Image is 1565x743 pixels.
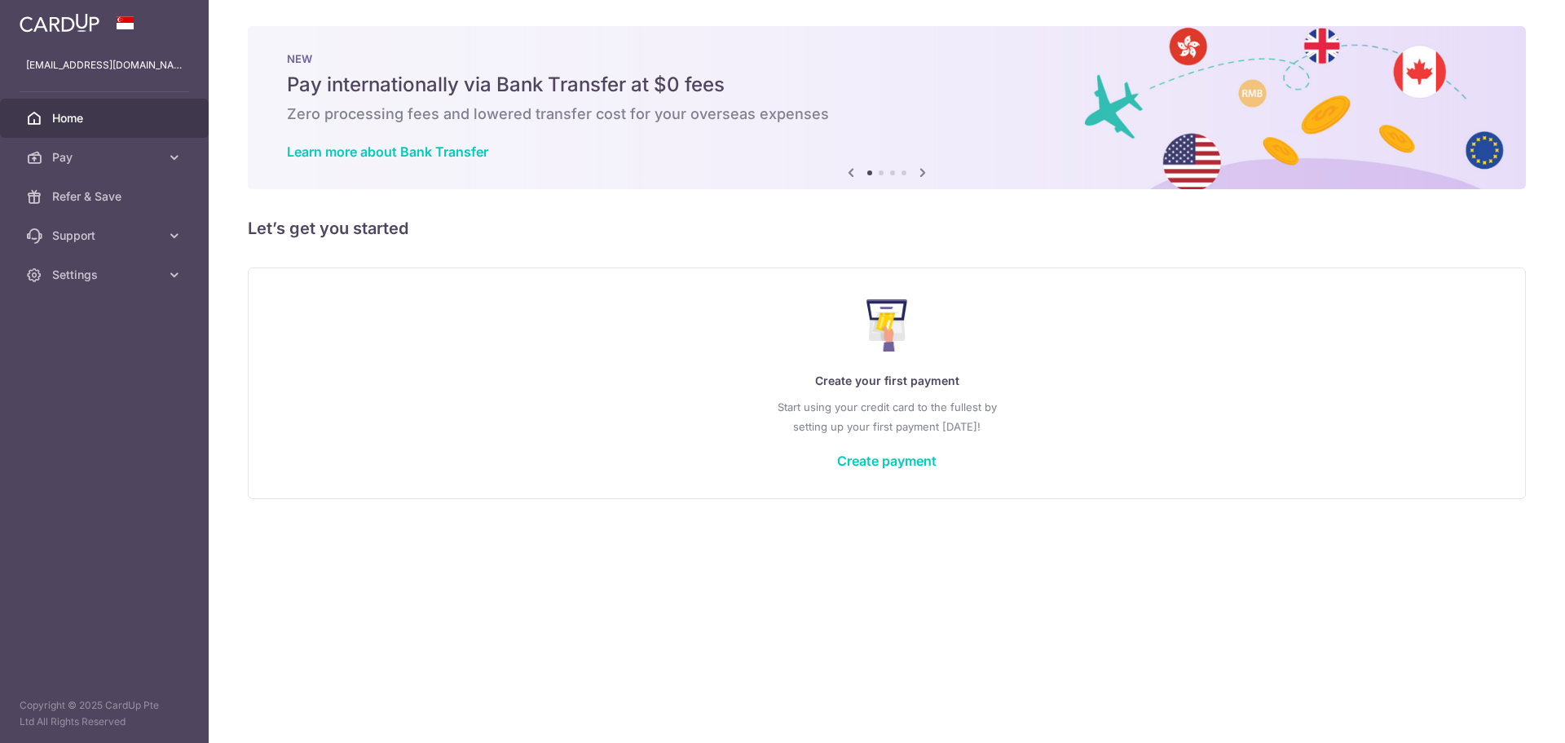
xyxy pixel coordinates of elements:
span: Support [52,228,160,244]
p: [EMAIL_ADDRESS][DOMAIN_NAME] [26,57,183,73]
h6: Zero processing fees and lowered transfer cost for your overseas expenses [287,104,1487,124]
span: Pay [52,149,160,166]
img: CardUp [20,13,99,33]
p: NEW [287,52,1487,65]
a: Create payment [837,453,937,469]
span: Refer & Save [52,188,160,205]
p: Create your first payment [281,371,1492,391]
p: Start using your credit card to the fullest by setting up your first payment [DATE]! [281,397,1492,436]
img: Bank transfer banner [248,26,1526,189]
h5: Let’s get you started [248,215,1526,241]
span: Home [52,110,160,126]
a: Learn more about Bank Transfer [287,144,488,160]
h5: Pay internationally via Bank Transfer at $0 fees [287,72,1487,98]
img: Make Payment [866,299,908,352]
span: Settings [52,267,160,283]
